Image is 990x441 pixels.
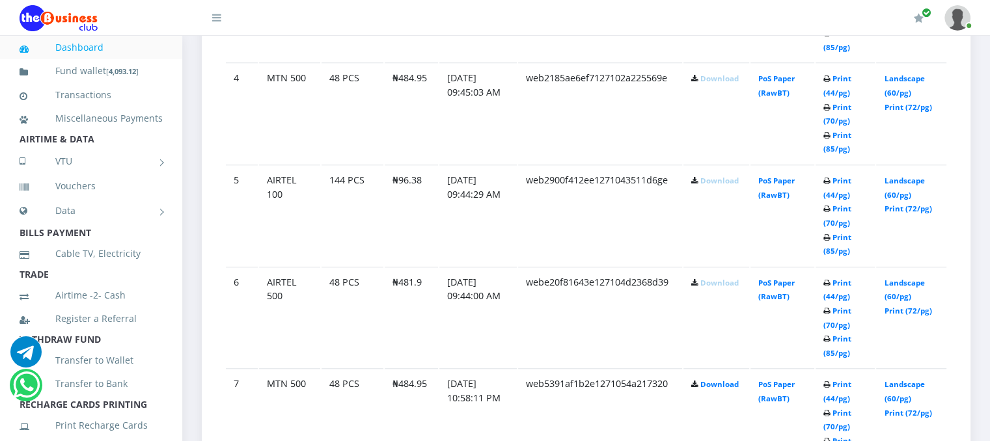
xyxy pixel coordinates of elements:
td: web2900f412ee1271043511d6ge [518,165,681,265]
a: Chat for support [13,379,40,401]
a: Chat for support [10,346,42,367]
a: Transfer to Wallet [20,345,163,375]
td: web2185ae6ef7127102a225569e [518,62,681,163]
td: 4 [226,62,258,163]
a: VTU [20,145,163,178]
td: webe20f81643e127104d2368d39 [518,267,681,367]
a: PoS Paper (RawBT) [758,176,795,200]
a: Download [700,176,739,185]
img: Logo [20,5,98,31]
a: Print (70/pg) [823,102,851,126]
td: [DATE] 09:44:00 AM [439,267,517,367]
a: Print (85/pg) [823,130,851,154]
td: ₦96.38 [385,165,438,265]
a: Print (44/pg) [823,278,851,302]
a: Print (70/pg) [823,408,851,432]
a: Print (70/pg) [823,204,851,228]
a: Transfer to Bank [20,369,163,399]
a: PoS Paper (RawBT) [758,278,795,302]
a: Print (85/pg) [823,232,851,256]
a: Download [700,379,739,389]
td: AIRTEL 500 [259,267,320,367]
a: Landscape (60/pg) [884,379,924,403]
a: Print (72/pg) [884,102,931,112]
a: Transactions [20,80,163,110]
a: Print (85/pg) [823,28,851,52]
td: MTN 500 [259,62,320,163]
a: Download [700,278,739,287]
a: Landscape (60/pg) [884,278,924,302]
a: Print (85/pg) [823,334,851,358]
img: User [944,5,970,31]
a: PoS Paper (RawBT) [758,73,795,98]
a: Airtime -2- Cash [20,280,163,310]
a: Print (72/pg) [884,306,931,315]
a: Cable TV, Electricity [20,239,163,269]
td: 5 [226,165,258,265]
a: Download [700,73,739,83]
a: Print (44/pg) [823,73,851,98]
i: Renew/Upgrade Subscription [914,13,924,23]
td: [DATE] 09:45:03 AM [439,62,517,163]
a: Fund wallet[4,093.12] [20,56,163,87]
a: Data [20,194,163,227]
small: [ ] [106,66,139,76]
a: Miscellaneous Payments [20,103,163,133]
td: ₦484.95 [385,62,438,163]
a: Print (70/pg) [823,306,851,330]
a: Dashboard [20,33,163,62]
td: 48 PCS [322,62,383,163]
span: Renew/Upgrade Subscription [922,8,931,18]
td: [DATE] 09:44:29 AM [439,165,517,265]
a: Print (72/pg) [884,204,931,213]
a: PoS Paper (RawBT) [758,379,795,403]
a: Print (44/pg) [823,176,851,200]
a: Print (44/pg) [823,379,851,403]
td: 6 [226,267,258,367]
td: 48 PCS [322,267,383,367]
a: Register a Referral [20,304,163,334]
a: Landscape (60/pg) [884,176,924,200]
td: ₦481.9 [385,267,438,367]
td: 144 PCS [322,165,383,265]
a: Landscape (60/pg) [884,73,924,98]
b: 4,093.12 [109,66,136,76]
a: Print (72/pg) [884,408,931,418]
td: AIRTEL 100 [259,165,320,265]
a: Vouchers [20,171,163,201]
a: Print Recharge Cards [20,410,163,440]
